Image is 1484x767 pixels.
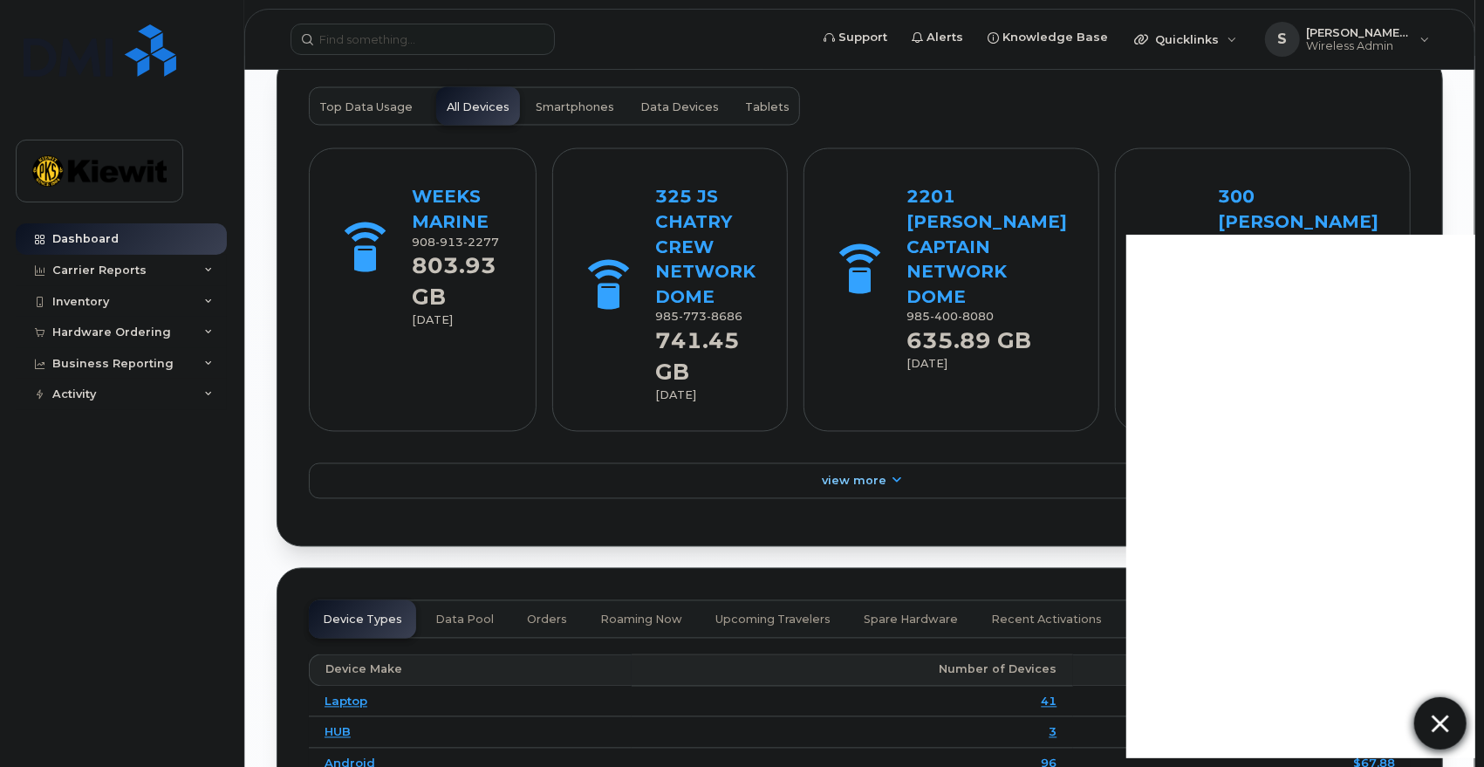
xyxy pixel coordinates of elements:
[811,20,899,55] a: Support
[325,695,367,709] a: Laptop
[413,243,497,310] strong: 803.93 GB
[975,20,1120,55] a: Knowledge Base
[630,87,729,126] button: Data Devices
[632,654,1073,686] th: Number of Devices
[1042,695,1057,709] a: 41
[1126,235,1475,758] iframe: Five9 LiveChat
[838,29,887,46] span: Support
[656,318,741,385] strong: 741.45 GB
[319,100,413,114] span: Top Data Usage
[1307,25,1412,39] span: [PERSON_NAME].[PERSON_NAME]
[656,187,756,307] a: 325 JS CHATRY CREW NETWORK DOME
[1219,187,1379,307] a: 300 [PERSON_NAME] CREW NETWORK DOME
[309,654,632,686] th: Device Make
[325,725,351,739] a: HUB
[525,87,625,126] button: Smartphones
[864,613,958,627] span: Spare Hardware
[1277,29,1287,50] span: S
[680,311,708,324] span: 773
[527,613,567,627] span: Orders
[291,24,555,55] input: Find something...
[536,100,614,114] span: Smartphones
[413,187,489,233] a: WEEKS MARINE
[991,613,1102,627] span: Recent Activations
[959,311,995,324] span: 8080
[656,311,743,324] span: 985
[907,357,1068,373] div: [DATE]
[715,613,831,627] span: Upcoming Travelers
[899,20,975,55] a: Alerts
[907,187,1068,307] a: 2201 [PERSON_NAME] CAPTAIN NETWORK DOME
[1002,29,1108,46] span: Knowledge Base
[1155,32,1219,46] span: Quicklinks
[927,29,963,46] span: Alerts
[1432,709,1449,738] img: Close chat
[656,388,756,404] div: [DATE]
[708,311,743,324] span: 8686
[309,463,1411,500] a: View More
[640,100,719,114] span: Data Devices
[1050,725,1057,739] a: 3
[822,475,886,488] span: View More
[600,613,682,627] span: Roaming Now
[436,236,464,250] span: 913
[1253,22,1442,57] div: Seth.Crim
[1073,654,1412,686] th: Average Cost
[464,236,500,250] span: 2277
[413,236,500,250] span: 908
[735,87,800,126] button: Tablets
[745,100,790,114] span: Tablets
[1307,39,1412,53] span: Wireless Admin
[907,311,995,324] span: 985
[1122,22,1249,57] div: Quicklinks
[435,613,494,627] span: Data Pool
[309,87,423,126] button: Top Data Usage
[907,318,1032,354] strong: 635.89 GB
[413,313,505,329] div: [DATE]
[931,311,959,324] span: 400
